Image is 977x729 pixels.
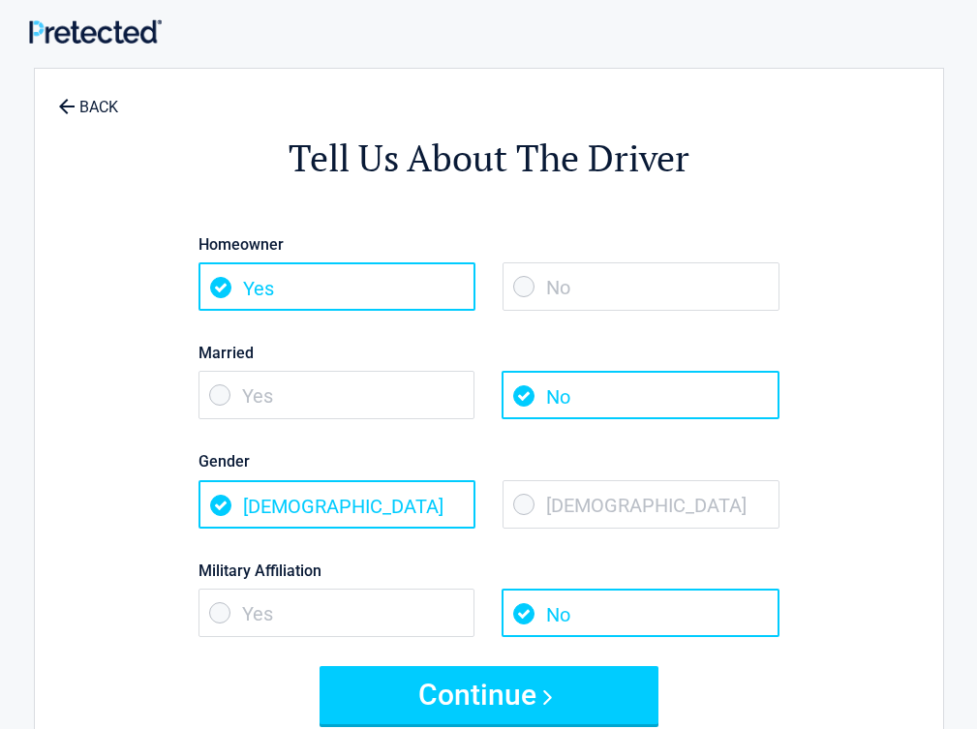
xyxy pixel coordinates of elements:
span: No [502,371,779,419]
label: Gender [198,448,779,474]
span: [DEMOGRAPHIC_DATA] [198,480,475,529]
span: Yes [198,371,475,419]
a: BACK [54,81,122,115]
span: No [503,262,779,311]
label: Military Affiliation [198,558,779,584]
span: Yes [198,589,475,637]
button: Continue [320,666,658,724]
label: Homeowner [198,231,779,258]
span: No [502,589,779,637]
span: [DEMOGRAPHIC_DATA] [503,480,779,529]
img: Main Logo [29,19,162,44]
span: Yes [198,262,475,311]
label: Married [198,340,779,366]
h2: Tell Us About The Driver [141,134,837,183]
